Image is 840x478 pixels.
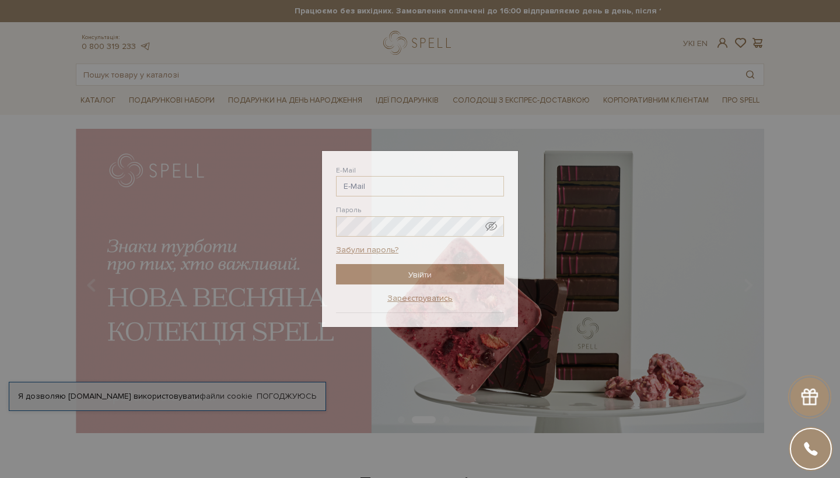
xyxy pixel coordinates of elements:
input: Увійти [336,264,504,284]
label: E-Mail [336,166,356,176]
span: Показати пароль у вигляді звичайного тексту. Попередження: це відобразить ваш пароль на екрані. [485,220,497,232]
a: Зареєструватись [387,293,453,304]
a: Забули пароль? [336,245,398,255]
label: Пароль [336,205,361,216]
input: E-Mail [336,176,504,196]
